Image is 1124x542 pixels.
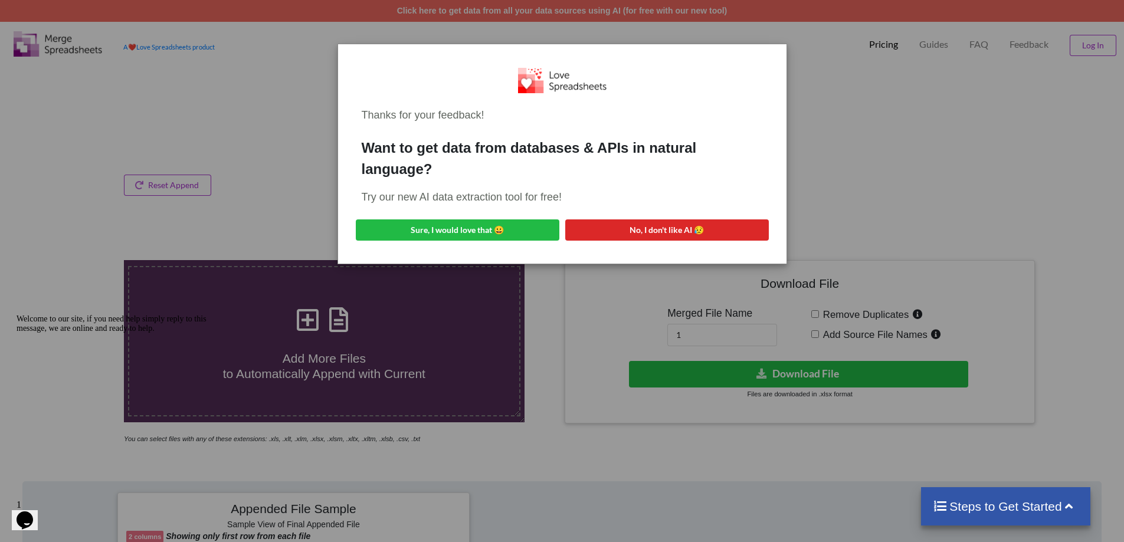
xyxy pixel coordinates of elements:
div: Welcome to our site, if you need help simply reply to this message, we are online and ready to help. [5,5,217,24]
div: Want to get data from databases & APIs in natural language? [362,137,763,180]
img: Logo.png [518,68,607,93]
iframe: chat widget [12,495,50,530]
button: Sure, I would love that 😀 [356,219,559,241]
div: Thanks for your feedback! [362,107,763,123]
button: No, I don't like AI 😥 [565,219,769,241]
iframe: chat widget [12,310,224,489]
span: Welcome to our site, if you need help simply reply to this message, we are online and ready to help. [5,5,195,23]
div: Try our new AI data extraction tool for free! [362,189,763,205]
h4: Steps to Get Started [933,499,1079,514]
